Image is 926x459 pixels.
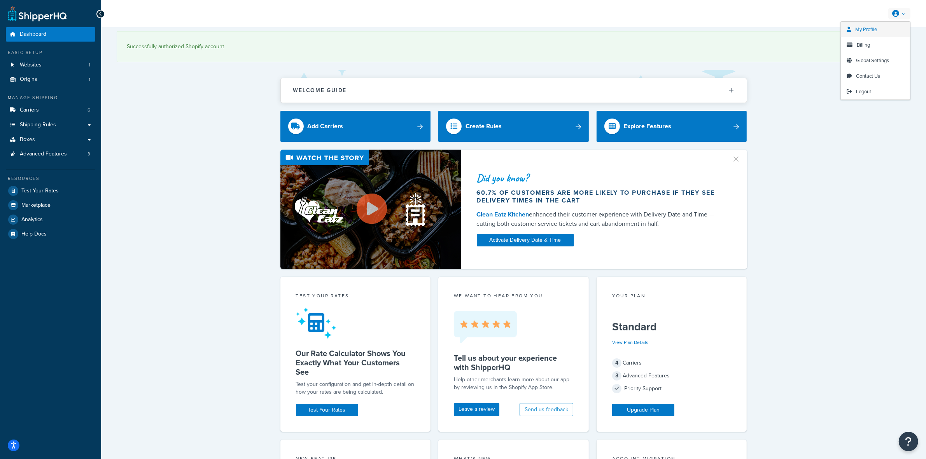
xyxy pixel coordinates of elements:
div: Test your rates [296,292,415,301]
span: Shipping Rules [20,122,56,128]
h5: Standard [612,321,732,333]
button: Send us feedback [520,403,573,416]
img: Video thumbnail [280,150,461,269]
span: 1 [89,76,90,83]
h5: Our Rate Calculator Shows You Exactly What Your Customers See [296,349,415,377]
a: My Profile [841,22,910,37]
div: Manage Shipping [6,94,95,101]
div: Successfully authorized Shopify account [127,41,900,52]
span: 3 [88,151,90,157]
a: Carriers6 [6,103,95,117]
span: Origins [20,76,37,83]
a: Dashboard [6,27,95,42]
a: Help Docs [6,227,95,241]
button: Open Resource Center [899,432,918,451]
a: Contact Us [841,68,910,84]
a: Test Your Rates [6,184,95,198]
a: Marketplace [6,198,95,212]
div: Basic Setup [6,49,95,56]
a: Clean Eatz Kitchen [477,210,529,219]
p: Help other merchants learn more about our app by reviewing us in the Shopify App Store. [454,376,573,391]
li: Websites [6,58,95,72]
a: Activate Delivery Date & Time [477,234,574,246]
span: 3 [612,371,621,380]
span: Help Docs [21,231,47,237]
span: My Profile [855,26,877,33]
span: Boxes [20,136,35,143]
span: 1 [89,62,90,68]
div: Carriers [612,358,732,368]
h2: Welcome Guide [293,87,347,93]
div: Did you know? [477,173,723,183]
a: Explore Features [597,111,747,142]
a: Add Carriers [280,111,431,142]
a: Billing [841,37,910,53]
span: Test Your Rates [21,188,59,194]
span: Carriers [20,107,39,113]
div: Advanced Features [612,370,732,381]
p: we want to hear from you [454,292,573,299]
a: Boxes [6,133,95,147]
span: Marketplace [21,202,51,209]
div: enhanced their customer experience with Delivery Date and Time — cutting both customer service ti... [477,210,723,229]
a: Upgrade Plan [612,404,674,416]
div: Priority Support [612,383,732,394]
a: Shipping Rules [6,118,95,132]
div: Your Plan [612,292,732,301]
a: Global Settings [841,53,910,68]
span: Contact Us [856,72,880,80]
li: Carriers [6,103,95,117]
span: Billing [857,41,870,49]
a: View Plan Details [612,339,648,346]
div: Create Rules [466,121,502,132]
a: Leave a review [454,403,499,416]
li: Advanced Features [6,147,95,161]
span: Analytics [21,216,43,223]
span: Websites [20,62,42,68]
span: Advanced Features [20,151,67,157]
span: 4 [612,358,621,368]
div: Explore Features [624,121,671,132]
div: Add Carriers [308,121,343,132]
span: Logout [856,88,871,95]
button: Welcome Guide [281,78,747,103]
div: 60.7% of customers are more likely to purchase if they see delivery times in the cart [477,189,723,204]
a: Logout [841,84,910,99]
span: Dashboard [20,31,46,38]
a: Websites1 [6,58,95,72]
div: Test your configuration and get in-depth detail on how your rates are being calculated. [296,380,415,396]
h5: Tell us about your experience with ShipperHQ [454,353,573,372]
li: Origins [6,72,95,87]
a: Create Rules [438,111,589,142]
a: Origins1 [6,72,95,87]
span: Global Settings [856,57,889,64]
div: Resources [6,175,95,182]
a: Advanced Features3 [6,147,95,161]
a: Test Your Rates [296,404,358,416]
span: 6 [88,107,90,113]
a: Analytics [6,213,95,227]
